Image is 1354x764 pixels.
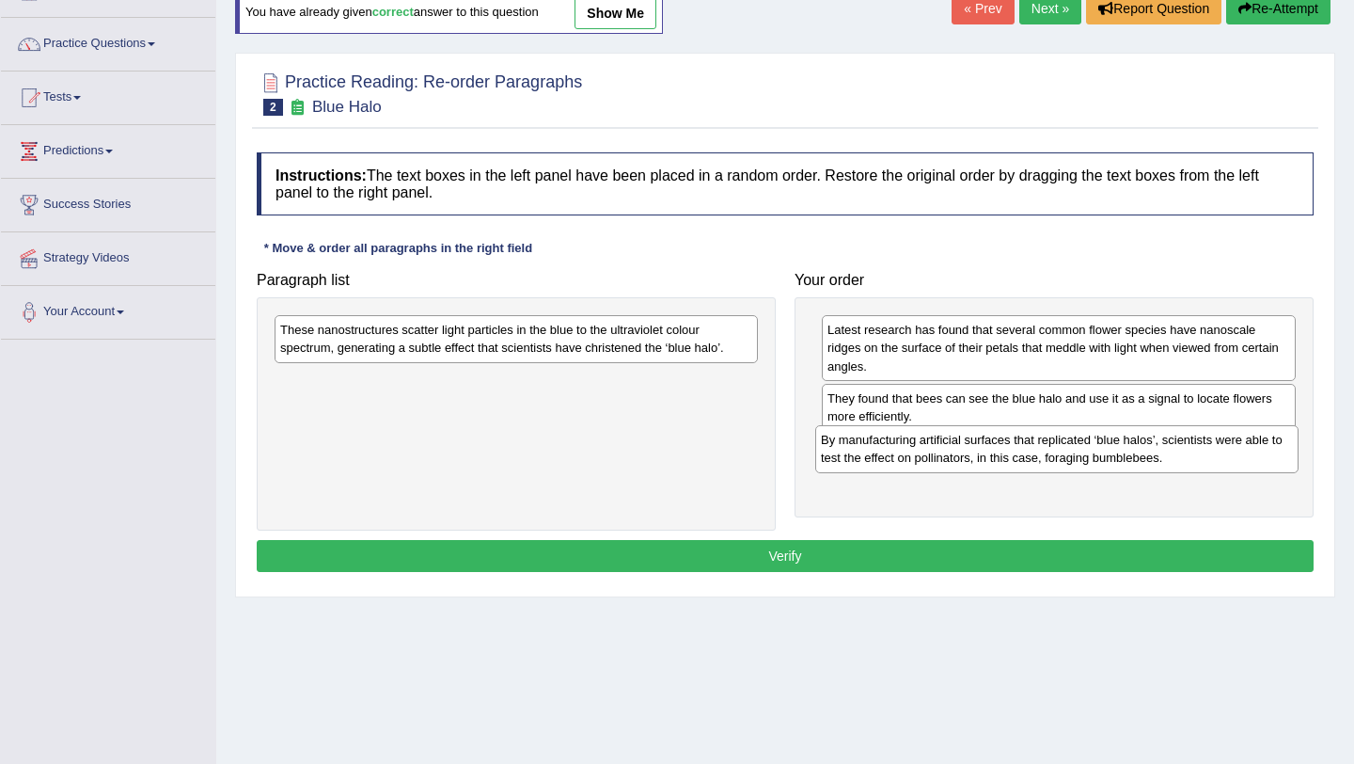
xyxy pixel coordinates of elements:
div: They found that bees can see the blue halo and use it as a signal to locate flowers more efficien... [822,384,1296,431]
h4: The text boxes in the left panel have been placed in a random order. Restore the original order b... [257,152,1314,215]
div: By manufacturing artificial surfaces that replicated ‘blue halos’, scientists were able to test t... [815,425,1299,472]
b: Instructions: [276,167,367,183]
small: Blue Halo [312,98,382,116]
a: Practice Questions [1,18,215,65]
a: Strategy Videos [1,232,215,279]
span: 2 [263,99,283,116]
div: * Move & order all paragraphs in the right field [257,239,540,257]
div: These nanostructures scatter light particles in the blue to the ultraviolet colour spectrum, gene... [275,315,758,362]
div: Latest research has found that several common flower species have nanoscale ridges on the surface... [822,315,1296,380]
a: Predictions [1,125,215,172]
small: Exam occurring question [288,99,307,117]
h4: Your order [795,272,1314,289]
a: Success Stories [1,179,215,226]
a: Your Account [1,286,215,333]
button: Verify [257,540,1314,572]
h4: Paragraph list [257,272,776,289]
h2: Practice Reading: Re-order Paragraphs [257,69,582,116]
b: correct [372,6,414,20]
a: Tests [1,72,215,119]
